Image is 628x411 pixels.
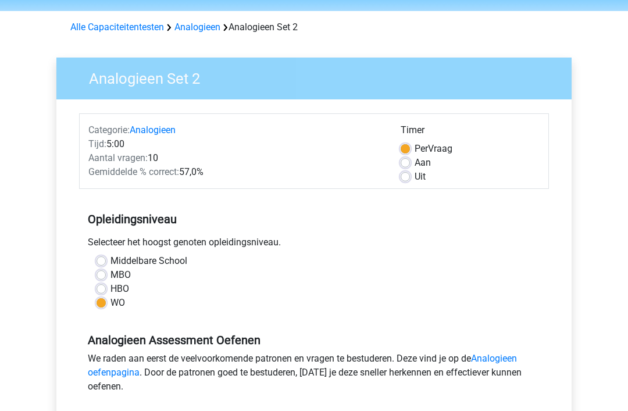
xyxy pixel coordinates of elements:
[415,156,431,170] label: Aan
[110,254,187,268] label: Middelbare School
[110,296,125,310] label: WO
[174,22,220,33] a: Analogieen
[70,22,164,33] a: Alle Capaciteitentesten
[79,352,549,398] div: We raden aan eerst de veelvoorkomende patronen en vragen te bestuderen. Deze vind je op de . Door...
[79,235,549,254] div: Selecteer het hoogst genoten opleidingsniveau.
[75,65,563,88] h3: Analogieen Set 2
[80,165,392,179] div: 57,0%
[80,151,392,165] div: 10
[415,142,452,156] label: Vraag
[110,268,131,282] label: MBO
[110,282,129,296] label: HBO
[88,333,540,347] h5: Analogieen Assessment Oefenen
[88,124,130,135] span: Categorie:
[80,137,392,151] div: 5:00
[130,124,176,135] a: Analogieen
[88,208,540,231] h5: Opleidingsniveau
[88,152,148,163] span: Aantal vragen:
[88,138,106,149] span: Tijd:
[66,20,562,34] div: Analogieen Set 2
[401,123,540,142] div: Timer
[415,170,426,184] label: Uit
[415,143,428,154] span: Per
[88,166,179,177] span: Gemiddelde % correct:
